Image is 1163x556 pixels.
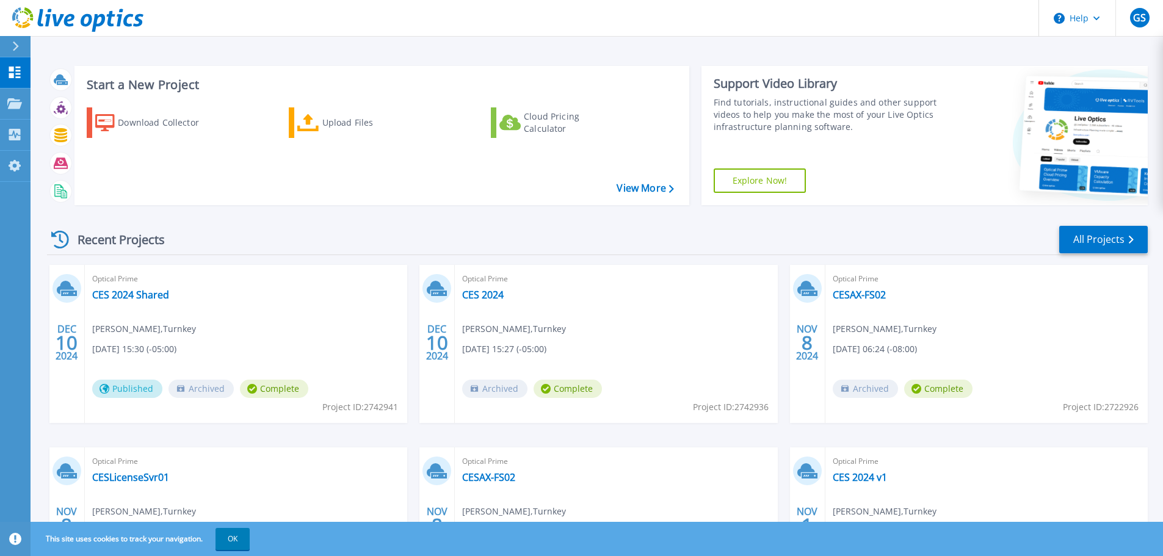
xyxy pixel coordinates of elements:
[795,503,819,547] div: NOV 2024
[462,342,546,356] span: [DATE] 15:27 (-05:00)
[426,338,448,348] span: 10
[1059,226,1148,253] a: All Projects
[795,320,819,365] div: NOV 2024
[92,471,169,483] a: CESLicenseSvr01
[47,225,181,255] div: Recent Projects
[714,96,941,133] div: Find tutorials, instructional guides and other support videos to help you make the most of your L...
[462,471,515,483] a: CESAX-FS02
[168,380,234,398] span: Archived
[833,272,1140,286] span: Optical Prime
[1133,13,1146,23] span: GS
[802,520,813,530] span: 1
[34,528,250,550] span: This site uses cookies to track your navigation.
[524,110,621,135] div: Cloud Pricing Calculator
[87,78,673,92] h3: Start a New Project
[92,272,400,286] span: Optical Prime
[216,528,250,550] button: OK
[92,505,196,518] span: [PERSON_NAME] , Turnkey
[92,289,169,301] a: CES 2024 Shared
[322,110,420,135] div: Upload Files
[833,455,1140,468] span: Optical Prime
[240,380,308,398] span: Complete
[462,322,566,336] span: [PERSON_NAME] , Turnkey
[534,380,602,398] span: Complete
[92,455,400,468] span: Optical Prime
[833,342,917,356] span: [DATE] 06:24 (-08:00)
[92,322,196,336] span: [PERSON_NAME] , Turnkey
[491,107,627,138] a: Cloud Pricing Calculator
[426,320,449,365] div: DEC 2024
[118,110,216,135] div: Download Collector
[462,272,770,286] span: Optical Prime
[55,320,78,365] div: DEC 2024
[833,380,898,398] span: Archived
[322,400,398,414] span: Project ID: 2742941
[462,505,566,518] span: [PERSON_NAME] , Turnkey
[462,289,504,301] a: CES 2024
[462,455,770,468] span: Optical Prime
[714,168,806,193] a: Explore Now!
[833,289,886,301] a: CESAX-FS02
[802,338,813,348] span: 8
[617,182,673,194] a: View More
[56,338,78,348] span: 10
[55,503,78,547] div: NOV 2024
[61,520,72,530] span: 8
[833,505,937,518] span: [PERSON_NAME] , Turnkey
[833,322,937,336] span: [PERSON_NAME] , Turnkey
[289,107,425,138] a: Upload Files
[432,520,443,530] span: 8
[87,107,223,138] a: Download Collector
[693,400,769,414] span: Project ID: 2742936
[92,342,176,356] span: [DATE] 15:30 (-05:00)
[92,380,162,398] span: Published
[714,76,941,92] div: Support Video Library
[833,471,887,483] a: CES 2024 v1
[462,380,527,398] span: Archived
[904,380,973,398] span: Complete
[426,503,449,547] div: NOV 2024
[1063,400,1139,414] span: Project ID: 2722926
